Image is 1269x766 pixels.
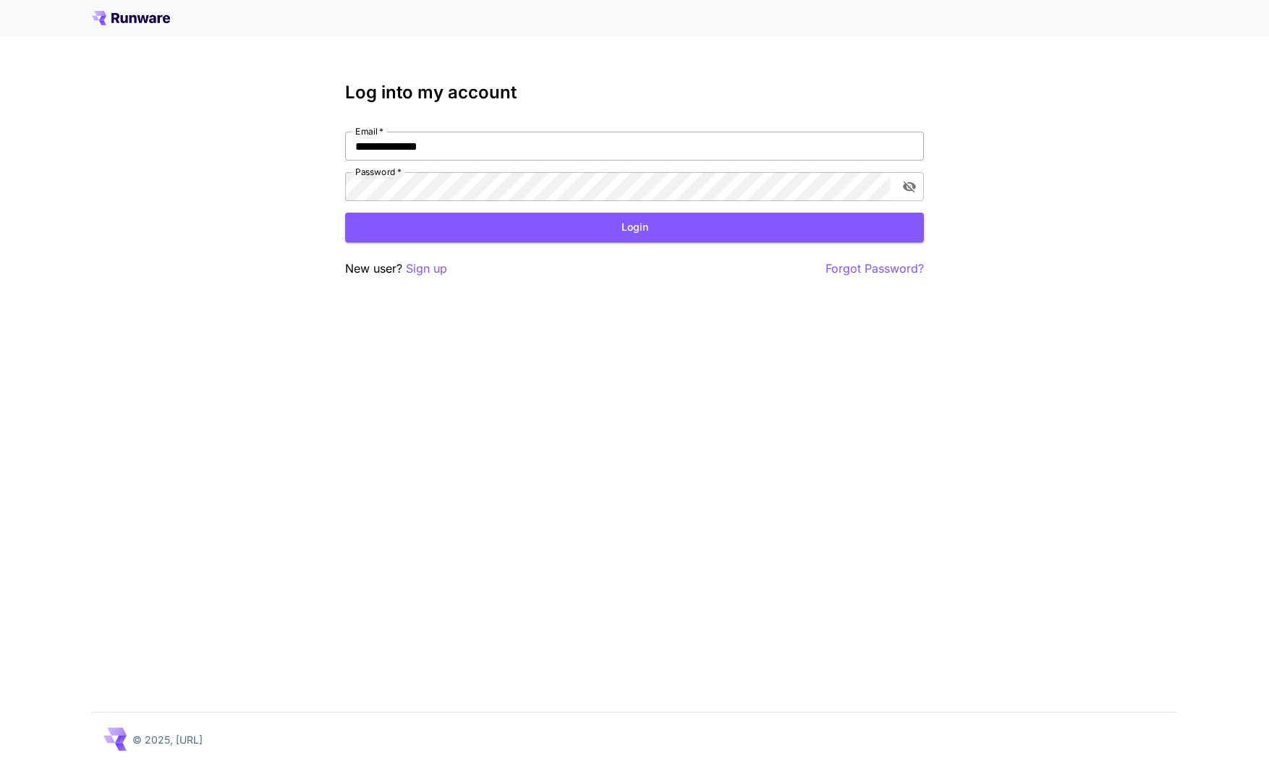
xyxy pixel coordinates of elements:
label: Email [355,125,383,137]
p: © 2025, [URL] [132,732,203,747]
button: toggle password visibility [896,174,922,200]
button: Forgot Password? [826,260,924,278]
label: Password [355,166,402,178]
button: Login [345,213,924,242]
button: Sign up [406,260,447,278]
h3: Log into my account [345,82,924,103]
p: New user? [345,260,447,278]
